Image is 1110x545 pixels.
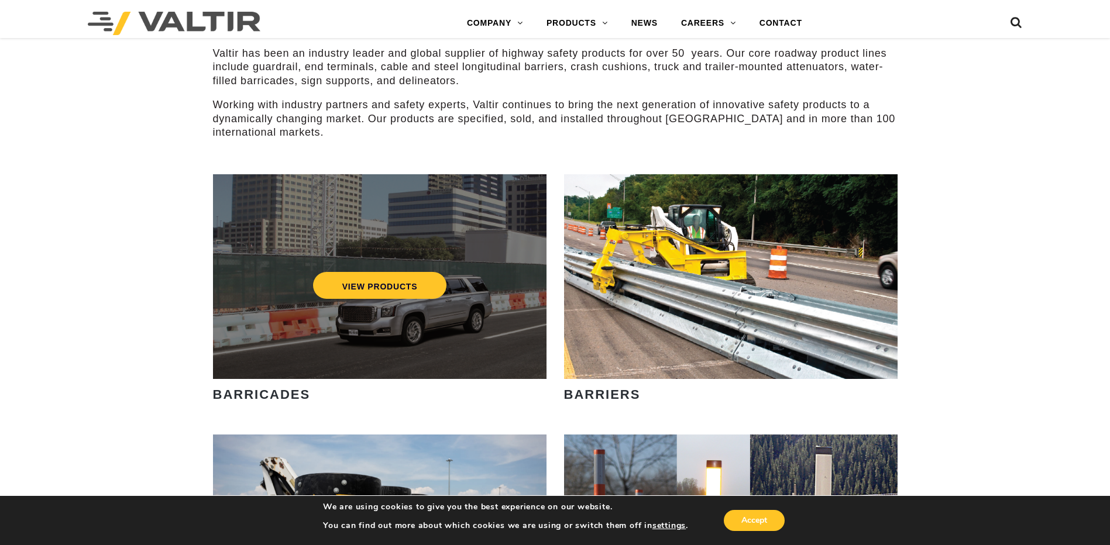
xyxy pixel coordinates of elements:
strong: BARRIERS [564,387,641,402]
p: Valtir has been an industry leader and global supplier of highway safety products for over 50 yea... [213,47,898,88]
p: Working with industry partners and safety experts, Valtir continues to bring the next generation ... [213,98,898,139]
p: We are using cookies to give you the best experience on our website. [323,502,688,512]
strong: BARRICADES [213,387,311,402]
button: settings [652,520,686,531]
a: CAREERS [669,12,748,35]
p: You can find out more about which cookies we are using or switch them off in . [323,520,688,531]
a: CONTACT [748,12,814,35]
img: Valtir [88,12,260,35]
a: PRODUCTS [535,12,620,35]
button: Accept [724,510,785,531]
a: NEWS [620,12,669,35]
a: COMPANY [455,12,535,35]
a: VIEW PRODUCTS [312,272,446,299]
